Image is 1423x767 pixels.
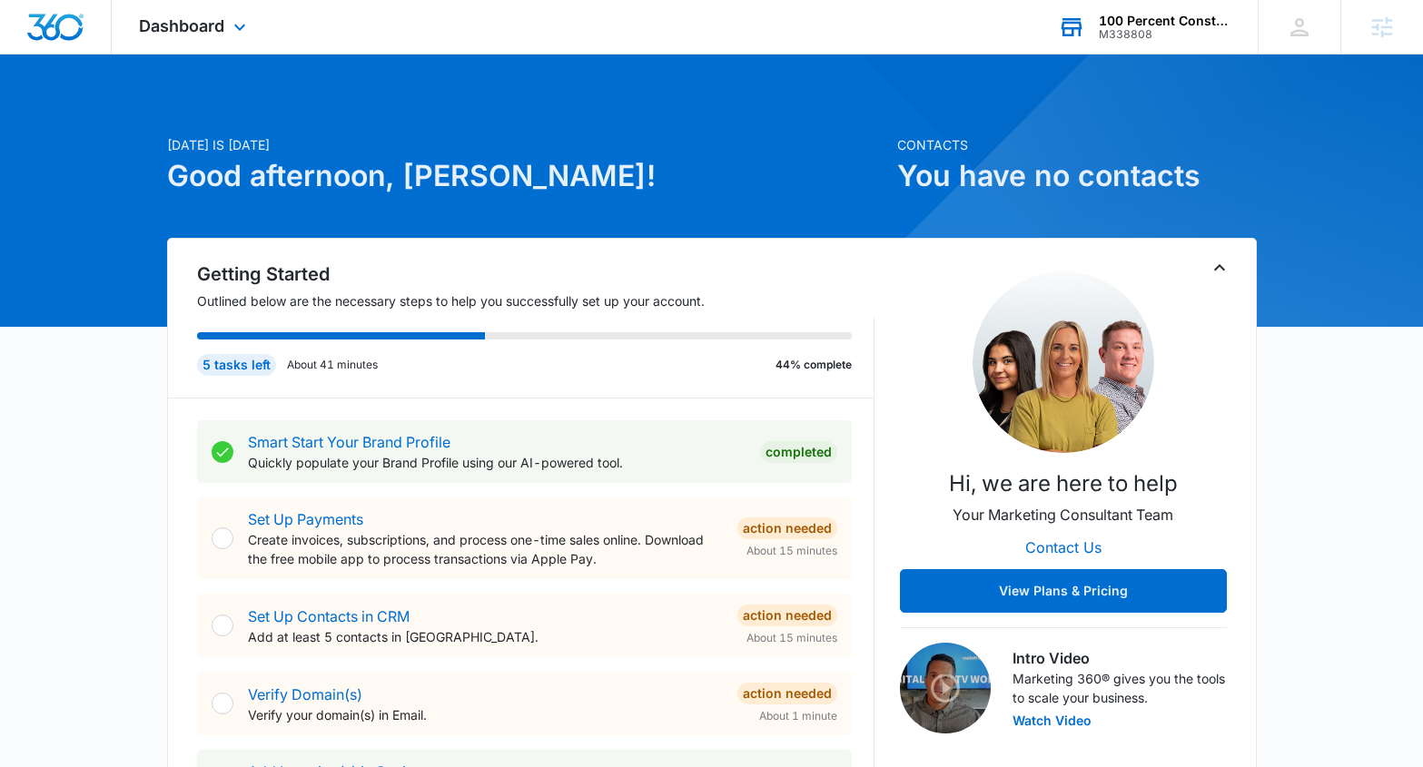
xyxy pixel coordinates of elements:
button: Watch Video [1013,714,1092,727]
a: Verify Domain(s) [248,685,362,703]
a: Smart Start Your Brand Profile [248,433,450,451]
h1: You have no contacts [897,154,1257,198]
div: 5 tasks left [197,354,276,376]
span: About 15 minutes [746,630,837,646]
span: About 15 minutes [746,543,837,559]
div: account id [1099,28,1231,41]
div: Action Needed [737,683,837,704]
p: Verify your domain(s) in Email. [248,705,723,724]
div: account name [1099,14,1231,28]
div: Action Needed [737,605,837,626]
h1: Good afternoon, [PERSON_NAME]! [167,154,886,198]
p: Quickly populate your Brand Profile using our AI-powered tool. [248,453,746,472]
p: [DATE] is [DATE] [167,135,886,154]
p: Contacts [897,135,1257,154]
button: Contact Us [1007,526,1120,569]
img: Intro Video [900,643,991,733]
button: Toggle Collapse [1209,257,1230,279]
p: Your Marketing Consultant Team [953,504,1173,526]
span: About 1 minute [759,708,837,724]
p: Hi, we are here to help [949,467,1178,500]
p: Create invoices, subscriptions, and process one-time sales online. Download the free mobile app t... [248,530,723,568]
p: About 41 minutes [287,357,378,373]
div: Action Needed [737,517,837,539]
p: 44% complete [776,357,852,373]
p: Add at least 5 contacts in [GEOGRAPHIC_DATA]. [248,627,723,646]
a: Set Up Contacts in CRM [248,607,410,625]
p: Outlined below are the necessary steps to help you successfully set up your account. [197,291,875,310]
div: Completed [760,441,837,463]
span: Dashboard [139,16,224,35]
h2: Getting Started [197,261,875,288]
p: Marketing 360® gives you the tools to scale your business. [1013,669,1227,707]
a: Set Up Payments [248,510,363,528]
button: View Plans & Pricing [900,569,1227,613]
h3: Intro Video [1013,647,1227,669]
